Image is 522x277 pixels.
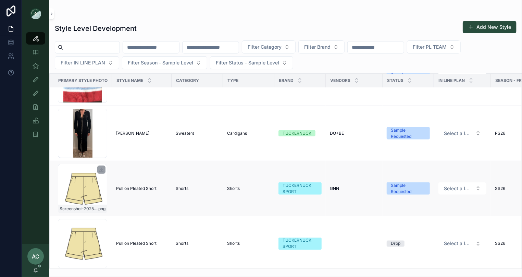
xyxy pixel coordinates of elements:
button: Select Button [242,40,296,53]
a: Cardigans [227,131,270,136]
a: Shorts [176,186,219,191]
span: DO+BE [330,131,344,136]
button: Select Button [407,40,461,53]
button: Add New Style [463,21,517,33]
span: Select a IN LINE PLAN [444,130,473,137]
a: Select Button [438,127,487,140]
button: Select Button [210,56,293,69]
span: Vendors [330,78,350,83]
a: Sample Requested [387,127,430,140]
span: Primary Style Photo [58,78,108,83]
span: Pull on Pleated Short [116,241,157,246]
button: Select Button [438,127,486,140]
span: SS26 [495,241,505,246]
button: Select Button [438,182,486,195]
div: TUCKERNUCK [283,130,311,136]
a: Sample Requested [387,182,430,195]
a: Drop [387,241,430,247]
span: Filter Category [248,44,282,50]
span: Filter IN LINE PLAN [61,59,105,66]
span: Filter Season - Sample Level [128,59,193,66]
button: Select Button [122,56,207,69]
span: [PERSON_NAME] [116,131,149,136]
a: GNN [330,186,378,191]
span: .png [97,206,105,212]
span: Style Name [116,78,143,83]
h1: Style Level Development [55,24,137,33]
div: TUCKERNUCK SPORT [283,182,318,195]
span: Cardigans [227,131,247,136]
button: Select Button [55,56,119,69]
div: Sample Requested [391,182,426,195]
a: Select Button [438,237,487,250]
span: Brand [279,78,294,83]
button: Select Button [438,238,486,250]
span: SS26 [495,186,505,191]
span: Select a IN LINE PLAN [444,240,473,247]
div: scrollable content [22,27,49,149]
span: Filter Brand [304,44,331,50]
span: Status [387,78,403,83]
a: TUCKERNUCK SPORT [278,182,322,195]
span: Pull on Pleated Short [116,186,157,191]
a: Pull on Pleated Short [116,241,167,246]
div: Drop [391,241,400,247]
span: Sweaters [176,131,194,136]
span: GNN [330,186,339,191]
span: Type [227,78,238,83]
span: Shorts [227,186,240,191]
span: Filter Status - Sample Level [216,59,279,66]
div: TUCKERNUCK SPORT [283,238,318,250]
a: Pull on Pleated Short [116,186,167,191]
span: Category [176,78,199,83]
span: PS26 [495,131,505,136]
div: Sample Requested [391,127,426,140]
span: Shorts [176,186,188,191]
a: DO+BE [330,131,378,136]
span: Shorts [176,241,188,246]
a: Shorts [227,186,270,191]
a: Shorts [176,241,219,246]
span: Select a IN LINE PLAN [444,185,473,192]
a: TUCKERNUCK SPORT [278,238,322,250]
span: Shorts [227,241,240,246]
button: Select Button [298,40,345,53]
span: Screenshot-2025-09-08-at-9.26.57-AM [60,206,97,212]
a: Screenshot-2025-09-08-at-9.26.57-AM.png [58,164,108,213]
a: Sweaters [176,131,219,136]
a: TUCKERNUCK [278,130,322,136]
a: Shorts [227,241,270,246]
a: [PERSON_NAME] [116,131,167,136]
span: AC [32,252,39,261]
span: Filter PL TEAM [413,44,447,50]
a: Select Button [438,182,487,195]
img: App logo [30,8,41,19]
span: IN LINE PLAN [438,78,465,83]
